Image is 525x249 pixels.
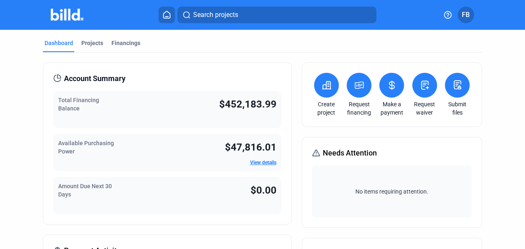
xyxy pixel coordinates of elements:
span: $452,183.99 [219,98,277,110]
span: FB [462,10,470,20]
a: Request financing [345,100,374,117]
span: $47,816.01 [225,141,277,153]
div: Dashboard [45,39,73,47]
span: Needs Attention [323,147,377,159]
span: $0.00 [251,184,277,196]
button: Search projects [177,7,376,23]
span: Account Summary [64,73,125,84]
span: Amount Due Next 30 Days [58,183,112,198]
img: Billd Company Logo [51,9,83,21]
a: Create project [312,100,341,117]
div: Financings [111,39,140,47]
a: View details [250,160,277,165]
span: No items requiring attention. [315,187,469,196]
button: FB [458,7,474,23]
span: Available Purchasing Power [58,140,114,155]
a: Make a payment [377,100,406,117]
a: Request waiver [410,100,439,117]
a: Submit files [443,100,472,117]
span: Search projects [193,10,238,20]
span: Total Financing Balance [58,97,99,112]
div: Projects [81,39,103,47]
